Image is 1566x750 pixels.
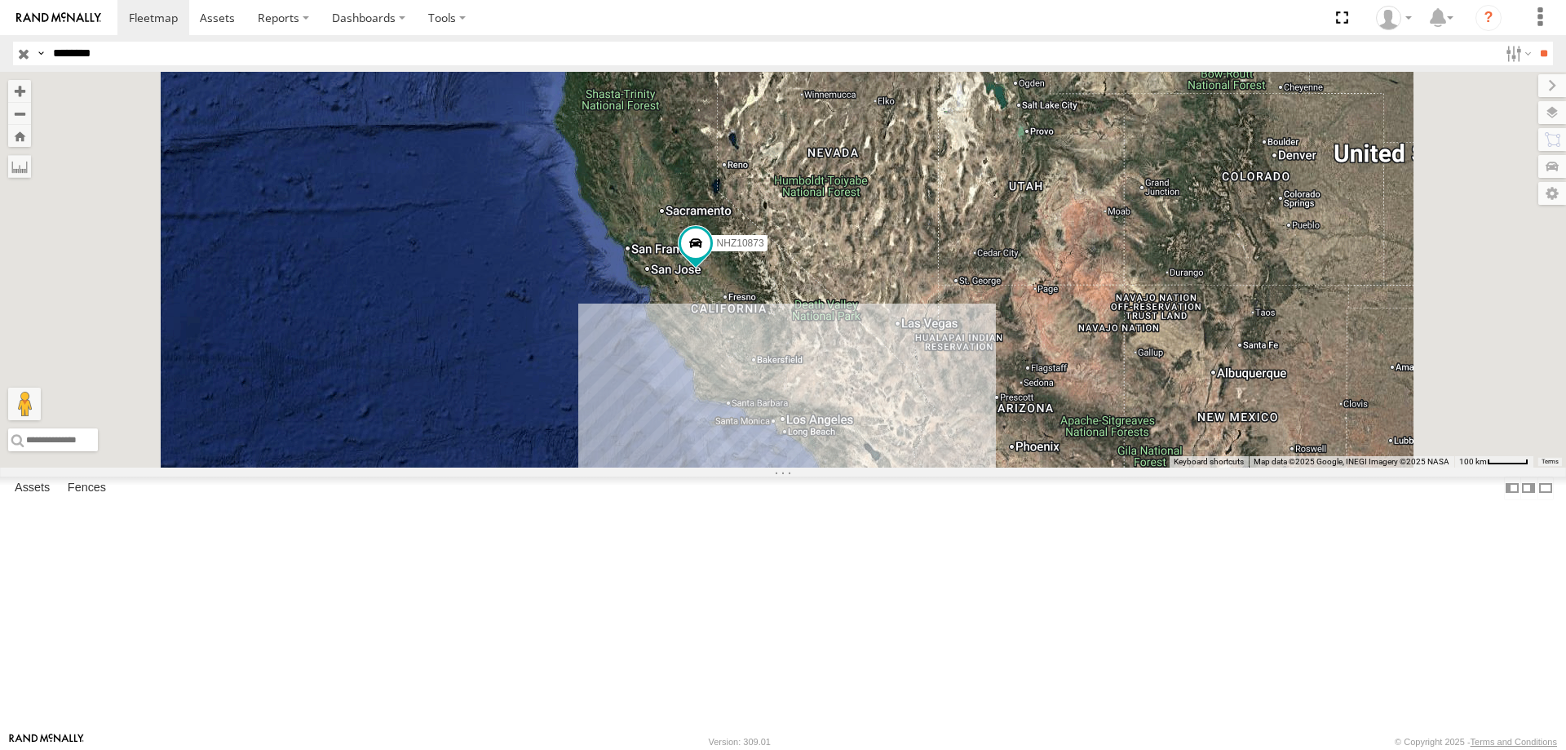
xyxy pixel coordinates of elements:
label: Assets [7,477,58,499]
img: rand-logo.svg [16,12,101,24]
button: Zoom Home [8,125,31,147]
div: © Copyright 2025 - [1395,737,1557,747]
label: Measure [8,155,31,178]
button: Map Scale: 100 km per 47 pixels [1454,456,1533,468]
i: ? [1475,5,1502,31]
button: Zoom in [8,80,31,102]
a: Visit our Website [9,734,84,750]
button: Zoom out [8,102,31,125]
label: Fences [60,477,114,499]
label: Dock Summary Table to the Right [1520,477,1537,500]
div: Zulema McIntosch [1370,6,1418,30]
label: Search Filter Options [1499,42,1534,65]
button: Drag Pegman onto the map to open Street View [8,388,41,420]
span: Map data ©2025 Google, INEGI Imagery ©2025 NASA [1254,457,1449,466]
a: Terms and Conditions [1471,737,1557,747]
button: Keyboard shortcuts [1174,456,1244,468]
label: Dock Summary Table to the Left [1504,477,1520,500]
label: Hide Summary Table [1537,477,1554,500]
span: 100 km [1459,457,1487,466]
a: Terms (opens in new tab) [1542,459,1559,465]
span: NHZ10873 [717,237,764,249]
label: Search Query [34,42,47,65]
div: Version: 309.01 [709,737,771,747]
label: Map Settings [1538,182,1566,205]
